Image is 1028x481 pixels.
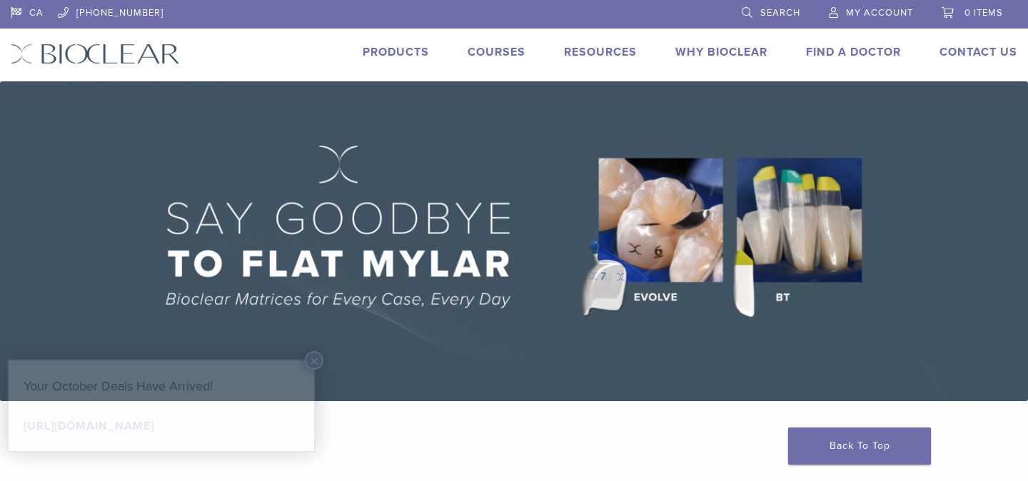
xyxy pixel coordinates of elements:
a: Back To Top [788,427,931,465]
button: Close [305,351,323,370]
p: Your October Deals Have Arrived! [24,375,299,397]
a: Contact Us [939,45,1017,59]
span: Search [760,7,800,19]
a: Products [363,45,429,59]
img: Bioclear [11,44,180,64]
span: My Account [846,7,913,19]
a: [URL][DOMAIN_NAME] [24,419,154,433]
a: Why Bioclear [675,45,767,59]
a: Courses [468,45,525,59]
a: Find A Doctor [806,45,901,59]
span: 0 items [964,7,1003,19]
a: Resources [564,45,637,59]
